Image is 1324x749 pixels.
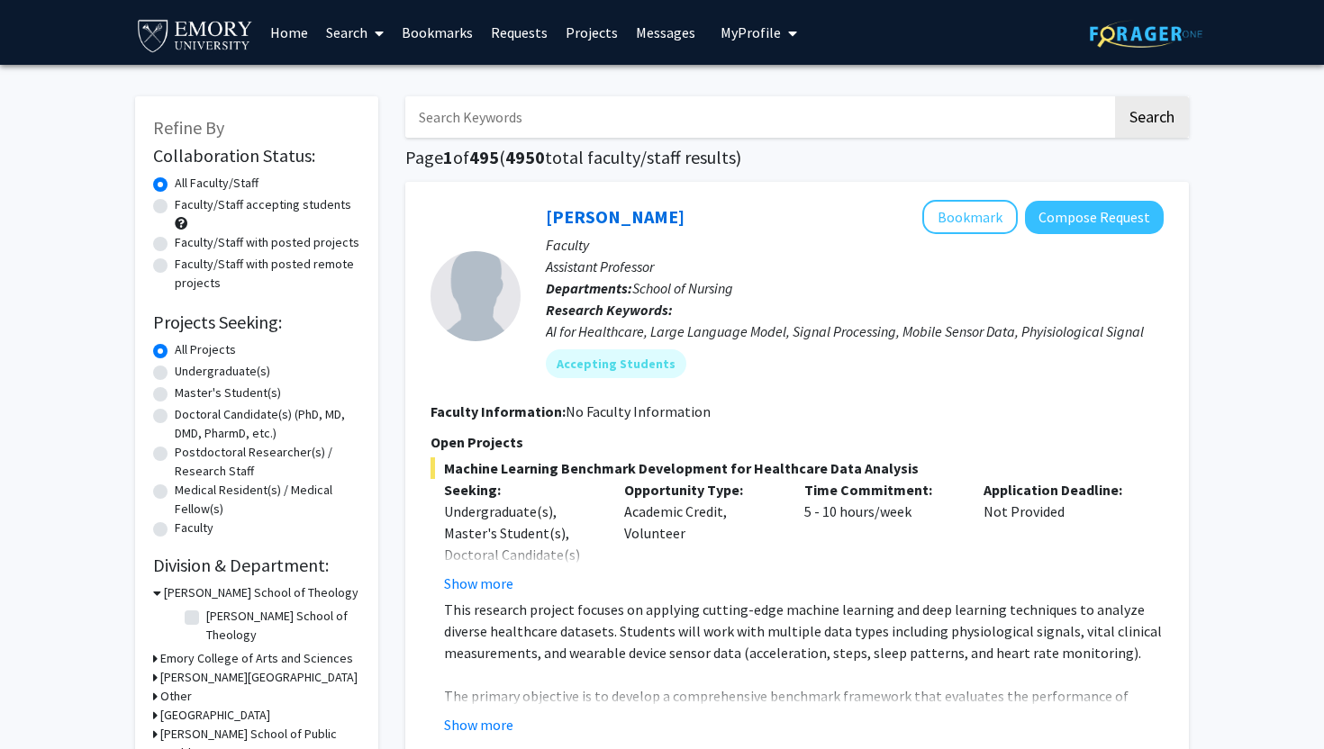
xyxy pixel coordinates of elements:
div: Not Provided [970,479,1150,594]
p: Open Projects [431,431,1164,453]
p: Opportunity Type: [624,479,777,501]
h2: Projects Seeking: [153,311,360,333]
b: Departments: [546,279,632,297]
label: Faculty [175,519,213,537]
label: Faculty/Staff with posted projects [175,233,359,252]
p: Assistant Professor [546,256,1164,277]
iframe: Chat [14,668,77,735]
label: Undergraduate(s) [175,362,270,381]
p: Seeking: [444,479,597,501]
button: Add Runze Yan to Bookmarks [922,200,1018,234]
a: Messages [627,1,704,64]
span: No Faculty Information [566,402,711,420]
img: Emory University Logo [135,14,255,55]
a: Requests [482,1,557,64]
mat-chip: Accepting Students [546,349,686,378]
div: AI for Healthcare, Large Language Model, Signal Processing, Mobile Sensor Data, Phyisiological Si... [546,320,1164,342]
label: Master's Student(s) [175,384,281,402]
label: Faculty/Staff accepting students [175,195,351,214]
h3: Emory College of Arts and Sciences [160,649,353,668]
span: 495 [469,146,499,168]
h3: [GEOGRAPHIC_DATA] [160,706,270,725]
div: 5 - 10 hours/week [791,479,971,594]
h3: Other [160,687,192,706]
label: All Faculty/Staff [175,174,258,193]
div: Academic Credit, Volunteer [611,479,791,594]
b: Research Keywords: [546,301,673,319]
a: Projects [557,1,627,64]
a: Home [261,1,317,64]
img: ForagerOne Logo [1090,20,1202,48]
h2: Collaboration Status: [153,145,360,167]
label: Doctoral Candidate(s) (PhD, MD, DMD, PharmD, etc.) [175,405,360,443]
h2: Division & Department: [153,555,360,576]
a: [PERSON_NAME] [546,205,685,228]
label: Postdoctoral Researcher(s) / Research Staff [175,443,360,481]
span: 4950 [505,146,545,168]
button: Show more [444,573,513,594]
label: Medical Resident(s) / Medical Fellow(s) [175,481,360,519]
p: Application Deadline: [984,479,1137,501]
a: Bookmarks [393,1,482,64]
h3: [PERSON_NAME] School of Theology [164,583,358,602]
span: Machine Learning Benchmark Development for Healthcare Data Analysis [431,457,1164,479]
span: School of Nursing [632,279,733,297]
h1: Page of ( total faculty/staff results) [405,147,1189,168]
span: My Profile [721,23,781,41]
h3: [PERSON_NAME][GEOGRAPHIC_DATA] [160,668,358,687]
span: Refine By [153,116,224,139]
label: All Projects [175,340,236,359]
p: Faculty [546,234,1164,256]
label: Faculty/Staff with posted remote projects [175,255,360,293]
button: Show more [444,714,513,735]
button: Search [1115,96,1189,138]
button: Compose Request to Runze Yan [1025,201,1164,234]
div: Undergraduate(s), Master's Student(s), Doctoral Candidate(s) (PhD, MD, DMD, PharmD, etc.) [444,501,597,609]
p: Time Commitment: [804,479,957,501]
a: Search [317,1,393,64]
b: Faculty Information: [431,402,566,420]
input: Search Keywords [405,96,1112,138]
p: This research project focuses on applying cutting-edge machine learning and deep learning techniq... [444,599,1164,663]
label: [PERSON_NAME] School of Theology [206,607,356,645]
span: 1 [443,146,453,168]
